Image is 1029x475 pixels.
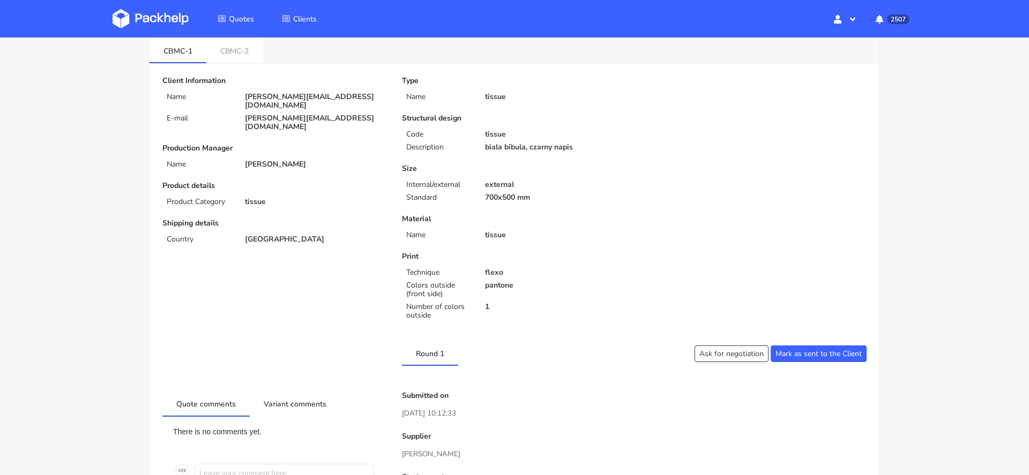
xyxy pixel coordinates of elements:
button: 2507 [867,9,916,28]
p: [DATE] 10:12:33 [402,408,867,419]
a: CBMC-2 [206,39,263,62]
button: Mark as sent to the Client [771,345,867,362]
p: Internal/external [406,180,472,189]
p: [PERSON_NAME] [245,160,387,169]
p: Type [402,77,627,85]
span: Clients [293,14,317,24]
p: Name [167,160,232,169]
p: tissue [245,198,387,206]
p: Shipping details [162,219,387,228]
p: Code [406,130,472,139]
p: Supplier [402,432,867,441]
button: Ask for negotiation [695,345,769,362]
p: Production Manager [162,144,387,153]
p: Description [406,143,472,152]
p: Name [406,93,472,101]
p: Technique [406,268,472,277]
span: Quotes [229,14,254,24]
p: Print [402,252,627,261]
a: CBMC-1 [150,39,206,62]
p: Name [406,231,472,239]
p: [GEOGRAPHIC_DATA] [245,235,387,244]
p: tissue [485,231,627,239]
p: flexo [485,268,627,277]
p: [PERSON_NAME] [402,448,867,460]
p: biala bibula, czarny napis [485,143,627,152]
p: Country [167,235,232,244]
p: [PERSON_NAME][EMAIL_ADDRESS][DOMAIN_NAME] [245,93,387,110]
p: [PERSON_NAME][EMAIL_ADDRESS][DOMAIN_NAME] [245,114,387,131]
a: Quotes [205,9,267,28]
p: Client Information [162,77,387,85]
span: 2507 [887,14,909,24]
p: Product details [162,182,387,190]
p: Structural design [402,114,627,123]
a: Clients [269,9,330,28]
p: tissue [485,93,627,101]
p: tissue [485,130,627,139]
p: Colors outside (front side) [406,281,472,298]
p: Number of colors outside [406,303,472,320]
img: Dashboard [113,9,189,28]
p: E-mail [167,114,232,123]
a: Quote comments [162,391,250,415]
a: Variant comments [250,391,340,415]
p: Submitted on [402,391,867,400]
p: Product Category [167,198,232,206]
p: There is no comments yet. [173,427,376,436]
p: Material [402,215,627,223]
p: pantone [485,281,627,290]
p: external [485,180,627,189]
p: Size [402,164,627,173]
p: 700x500 mm [485,193,627,202]
a: Round 1 [402,341,458,365]
p: Standard [406,193,472,202]
p: Name [167,93,232,101]
p: 1 [485,303,627,311]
